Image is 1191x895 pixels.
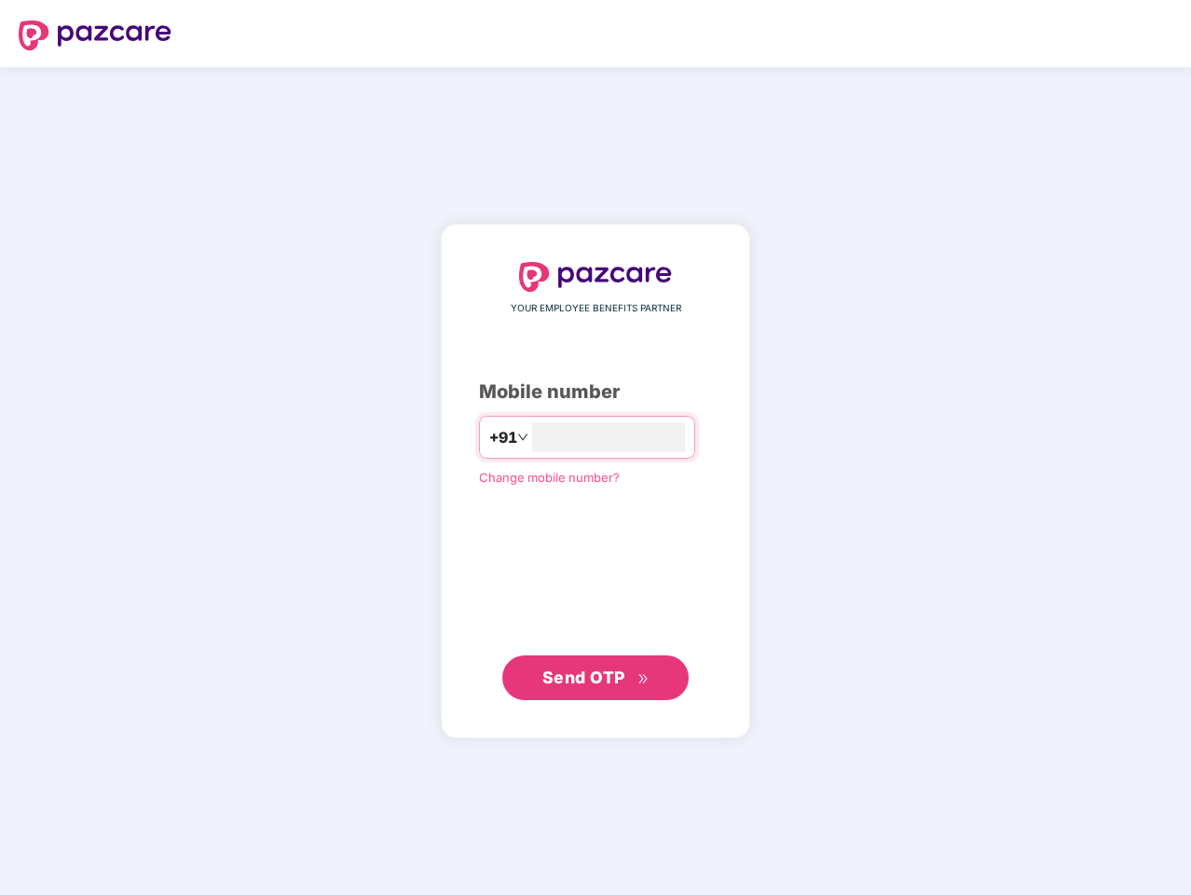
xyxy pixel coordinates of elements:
[517,432,528,443] span: down
[637,673,650,685] span: double-right
[489,426,517,449] span: +91
[542,668,625,687] span: Send OTP
[502,655,689,700] button: Send OTPdouble-right
[19,21,171,50] img: logo
[479,378,712,406] div: Mobile number
[519,262,672,292] img: logo
[479,470,620,485] a: Change mobile number?
[511,301,681,316] span: YOUR EMPLOYEE BENEFITS PARTNER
